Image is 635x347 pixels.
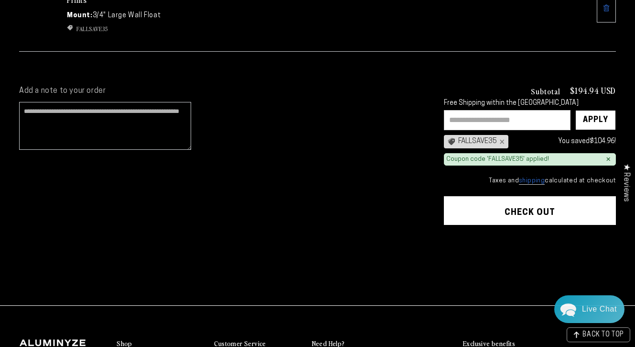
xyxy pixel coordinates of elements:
div: Contact Us Directly [582,295,617,323]
div: Click to open Judge.me floating reviews tab [617,156,635,209]
ul: Discount [67,24,210,33]
small: Taxes and calculated at checkout [444,176,616,186]
dd: 3/4" Large Wall Float [93,11,161,21]
span: BACK TO TOP [582,332,624,338]
span: $104.96 [590,138,614,145]
p: $194.94 USD [570,86,616,95]
div: Coupon code 'FALLSAVE35' applied! [446,156,549,164]
iframe: PayPal-paypal [444,244,616,269]
li: FALLSAVE35 [67,24,210,33]
h3: Subtotal [531,87,560,95]
div: × [497,138,505,146]
div: Apply [583,111,608,130]
div: You saved ! [513,135,616,147]
button: Check out [444,196,616,225]
div: Chat widget toggle [554,295,624,323]
dt: Mount: [67,11,93,21]
label: Add a note to your order [19,86,425,96]
div: Free Shipping within the [GEOGRAPHIC_DATA] [444,100,616,108]
a: shipping [519,178,545,185]
div: × [606,156,611,163]
div: FALLSAVE35 [444,135,508,148]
